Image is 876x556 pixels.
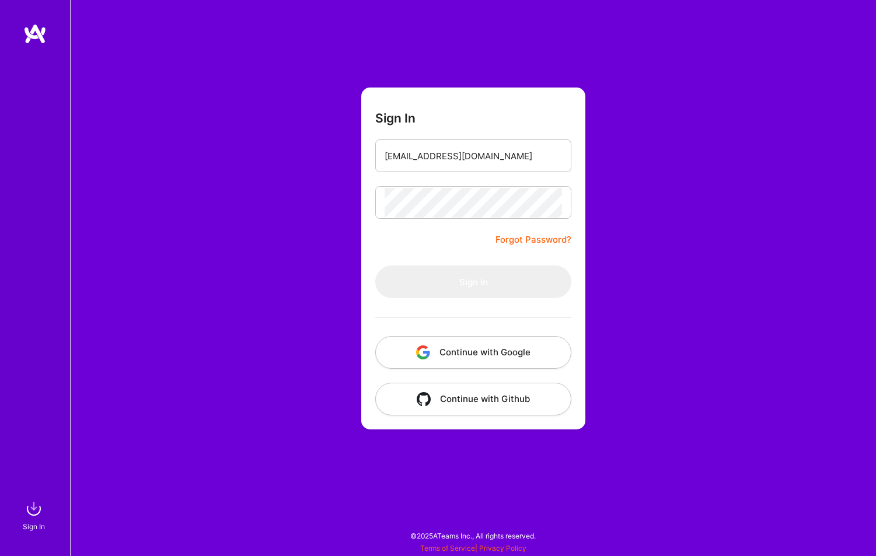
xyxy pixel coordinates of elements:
[375,265,571,298] button: Sign In
[22,497,46,520] img: sign in
[23,23,47,44] img: logo
[70,521,876,550] div: © 2025 ATeams Inc., All rights reserved.
[420,544,526,552] span: |
[23,520,45,533] div: Sign In
[375,336,571,369] button: Continue with Google
[420,544,475,552] a: Terms of Service
[416,345,430,359] img: icon
[417,392,431,406] img: icon
[375,111,416,125] h3: Sign In
[479,544,526,552] a: Privacy Policy
[25,497,46,533] a: sign inSign In
[495,233,571,247] a: Forgot Password?
[375,383,571,415] button: Continue with Github
[385,141,562,171] input: Email...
